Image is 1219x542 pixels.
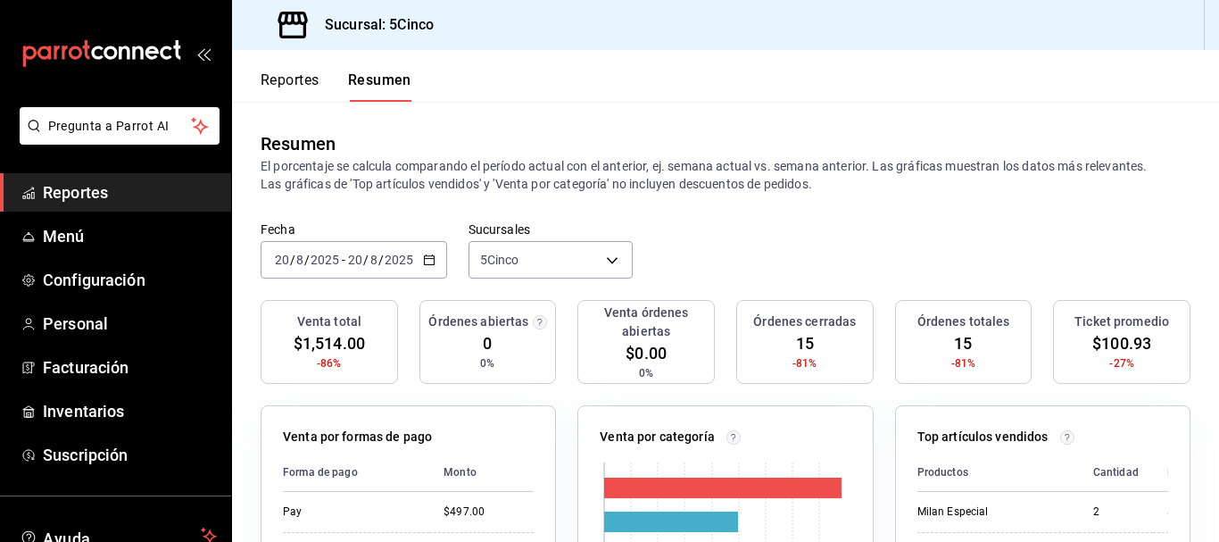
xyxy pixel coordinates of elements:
button: Reportes [261,71,319,102]
span: -86% [317,355,342,371]
span: 0% [639,365,653,381]
span: Pregunta a Parrot AI [48,117,192,136]
th: Forma de pago [283,454,429,492]
p: Venta por formas de pago [283,428,432,446]
div: Resumen [261,130,336,157]
span: Inventarios [43,399,217,423]
h3: Ticket promedio [1074,313,1169,331]
span: $100.93 [1092,331,1151,355]
span: Configuración [43,268,217,292]
button: Resumen [348,71,411,102]
span: Personal [43,312,217,336]
input: -- [369,253,378,267]
input: ---- [384,253,414,267]
span: - [342,253,345,267]
div: Milan Especial [917,504,1065,520]
span: / [304,253,310,267]
span: / [378,253,384,267]
div: Pay [283,504,415,520]
div: $497.00 [444,504,534,520]
span: 15 [796,331,814,355]
span: 0 [483,331,492,355]
th: Productos [917,454,1079,492]
span: $0.00 [626,341,667,365]
span: 5Cinco [480,251,519,269]
th: Cantidad [1079,454,1153,492]
h3: Venta órdenes abiertas [585,304,707,341]
th: Monto [429,454,534,492]
label: Sucursales [469,223,633,236]
th: Monto [1153,454,1208,492]
span: / [290,253,295,267]
input: -- [347,253,363,267]
p: El porcentaje se calcula comparando el período actual con el anterior, ej. semana actual vs. sema... [261,157,1190,193]
span: -27% [1109,355,1134,371]
h3: Venta total [297,313,361,331]
span: Menú [43,224,217,248]
span: -81% [951,355,976,371]
div: $576.00 [1167,504,1208,520]
input: ---- [310,253,340,267]
p: Venta por categoría [600,428,715,446]
input: -- [295,253,304,267]
h3: Sucursal: 5Cinco [311,14,434,36]
span: Facturación [43,355,217,379]
span: -81% [792,355,817,371]
label: Fecha [261,223,447,236]
h3: Órdenes totales [917,313,1010,331]
span: / [363,253,369,267]
div: 2 [1093,504,1139,520]
span: 15 [954,331,972,355]
p: Top artículos vendidos [917,428,1049,446]
input: -- [274,253,290,267]
button: open_drawer_menu [196,46,211,61]
span: Reportes [43,180,217,204]
h3: Órdenes abiertas [428,313,528,331]
span: Suscripción [43,443,217,467]
a: Pregunta a Parrot AI [12,129,220,148]
span: $1,514.00 [294,331,365,355]
button: Pregunta a Parrot AI [20,107,220,145]
h3: Órdenes cerradas [753,313,856,331]
div: navigation tabs [261,71,411,102]
span: 0% [480,355,494,371]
